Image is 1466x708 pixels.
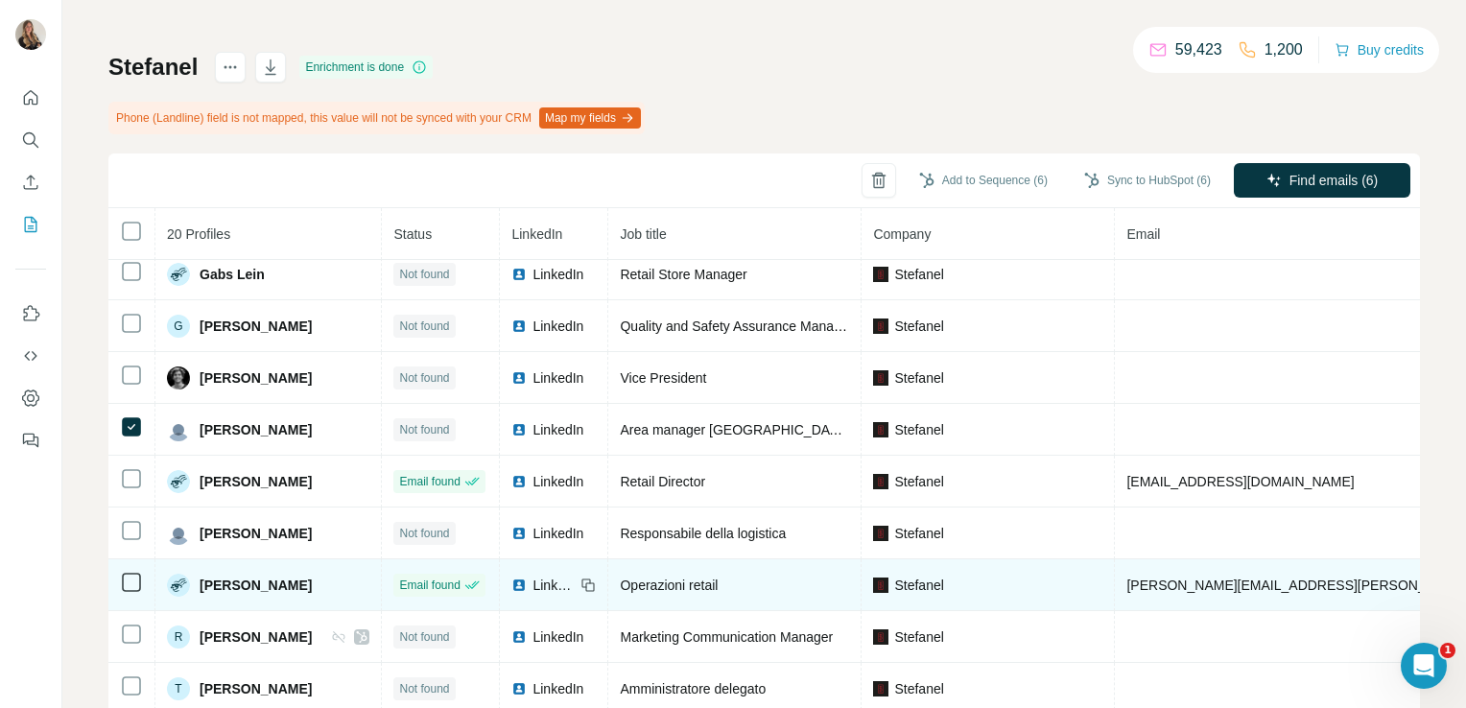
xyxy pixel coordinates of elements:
[894,524,943,543] span: Stefanel
[108,52,198,83] h1: Stefanel
[873,267,888,282] img: company-logo
[511,370,527,386] img: LinkedIn logo
[399,369,449,387] span: Not found
[511,226,562,242] span: LinkedIn
[399,680,449,697] span: Not found
[200,524,312,543] span: [PERSON_NAME]
[108,102,645,134] div: Phone (Landline) field is not mapped, this value will not be synced with your CRM
[399,577,460,594] span: Email found
[200,265,265,284] span: Gabs Lein
[873,629,888,645] img: company-logo
[1440,643,1455,658] span: 1
[399,318,449,335] span: Not found
[167,677,190,700] div: T
[620,629,833,645] span: Marketing Communication Manager
[15,207,46,242] button: My lists
[15,339,46,373] button: Use Surfe API
[620,422,1001,437] span: Area manager [GEOGRAPHIC_DATA] - [GEOGRAPHIC_DATA]
[511,526,527,541] img: LinkedIn logo
[532,420,583,439] span: LinkedIn
[873,578,888,593] img: company-logo
[620,226,666,242] span: Job title
[15,19,46,50] img: Avatar
[15,296,46,331] button: Use Surfe on LinkedIn
[539,107,641,129] button: Map my fields
[1401,643,1447,689] iframe: Intercom live chat
[200,472,312,491] span: [PERSON_NAME]
[511,681,527,696] img: LinkedIn logo
[511,474,527,489] img: LinkedIn logo
[1126,474,1354,489] span: [EMAIL_ADDRESS][DOMAIN_NAME]
[15,123,46,157] button: Search
[511,629,527,645] img: LinkedIn logo
[299,56,433,79] div: Enrichment is done
[894,472,943,491] span: Stefanel
[167,470,190,493] img: Avatar
[873,422,888,437] img: company-logo
[620,370,706,386] span: Vice President
[399,473,460,490] span: Email found
[894,627,943,647] span: Stefanel
[873,226,931,242] span: Company
[873,319,888,334] img: company-logo
[620,319,853,334] span: Quality and Safety Assurance Manager
[532,472,583,491] span: LinkedIn
[15,381,46,415] button: Dashboard
[894,576,943,595] span: Stefanel
[215,52,246,83] button: actions
[873,370,888,386] img: company-logo
[167,366,190,389] img: Avatar
[511,267,527,282] img: LinkedIn logo
[15,81,46,115] button: Quick start
[906,166,1061,195] button: Add to Sequence (6)
[620,267,746,282] span: Retail Store Manager
[167,226,230,242] span: 20 Profiles
[1335,36,1424,63] button: Buy credits
[399,421,449,438] span: Not found
[532,265,583,284] span: LinkedIn
[200,627,312,647] span: [PERSON_NAME]
[1175,38,1222,61] p: 59,423
[167,625,190,649] div: R
[393,226,432,242] span: Status
[15,423,46,458] button: Feedback
[399,628,449,646] span: Not found
[1071,166,1224,195] button: Sync to HubSpot (6)
[894,265,943,284] span: Stefanel
[200,317,312,336] span: [PERSON_NAME]
[1126,226,1160,242] span: Email
[894,368,943,388] span: Stefanel
[873,526,888,541] img: company-logo
[532,679,583,698] span: LinkedIn
[873,681,888,696] img: company-logo
[620,578,718,593] span: Operazioni retail
[1265,38,1303,61] p: 1,200
[620,474,705,489] span: Retail Director
[620,681,766,696] span: Amministratore delegato
[167,315,190,338] div: G
[894,317,943,336] span: Stefanel
[167,574,190,597] img: Avatar
[399,525,449,542] span: Not found
[894,420,943,439] span: Stefanel
[894,679,943,698] span: Stefanel
[200,368,312,388] span: [PERSON_NAME]
[532,368,583,388] span: LinkedIn
[1234,163,1410,198] button: Find emails (6)
[873,474,888,489] img: company-logo
[511,578,527,593] img: LinkedIn logo
[200,420,312,439] span: [PERSON_NAME]
[399,266,449,283] span: Not found
[511,422,527,437] img: LinkedIn logo
[511,319,527,334] img: LinkedIn logo
[532,524,583,543] span: LinkedIn
[532,627,583,647] span: LinkedIn
[532,317,583,336] span: LinkedIn
[15,165,46,200] button: Enrich CSV
[167,263,190,286] img: Avatar
[200,576,312,595] span: [PERSON_NAME]
[620,526,786,541] span: Responsabile della logistica
[167,418,190,441] img: Avatar
[1289,171,1379,190] span: Find emails (6)
[167,522,190,545] img: Avatar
